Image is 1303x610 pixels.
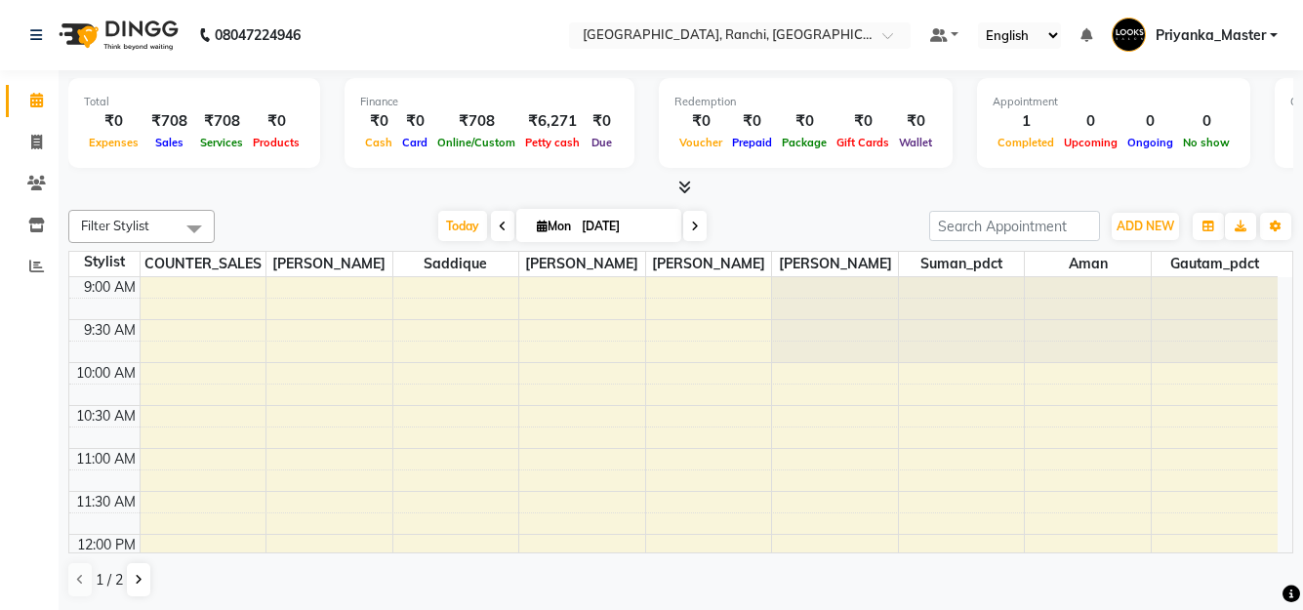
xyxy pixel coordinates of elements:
[1152,252,1278,276] span: Gautam_pdct
[80,320,140,341] div: 9:30 AM
[248,110,305,133] div: ₹0
[576,212,673,241] input: 2025-09-01
[727,136,777,149] span: Prepaid
[96,570,123,590] span: 1 / 2
[585,110,619,133] div: ₹0
[81,218,149,233] span: Filter Stylist
[393,252,519,276] span: Saddique
[674,94,937,110] div: Redemption
[141,252,266,276] span: COUNTER_SALES
[1122,136,1178,149] span: Ongoing
[72,406,140,427] div: 10:30 AM
[520,136,585,149] span: Petty cash
[772,252,898,276] span: [PERSON_NAME]
[360,110,397,133] div: ₹0
[360,136,397,149] span: Cash
[1059,110,1122,133] div: 0
[993,110,1059,133] div: 1
[432,136,520,149] span: Online/Custom
[832,110,894,133] div: ₹0
[150,136,188,149] span: Sales
[397,110,432,133] div: ₹0
[929,211,1100,241] input: Search Appointment
[899,252,1025,276] span: Suman_pdct
[1059,136,1122,149] span: Upcoming
[397,136,432,149] span: Card
[832,136,894,149] span: Gift Cards
[73,535,140,555] div: 12:00 PM
[195,110,248,133] div: ₹708
[360,94,619,110] div: Finance
[520,110,585,133] div: ₹6,271
[993,136,1059,149] span: Completed
[1117,219,1174,233] span: ADD NEW
[894,110,937,133] div: ₹0
[50,8,183,62] img: logo
[72,449,140,469] div: 11:00 AM
[727,110,777,133] div: ₹0
[1025,252,1151,276] span: Aman
[1122,110,1178,133] div: 0
[587,136,617,149] span: Due
[1112,18,1146,52] img: Priyanka_Master
[1112,213,1179,240] button: ADD NEW
[84,94,305,110] div: Total
[646,252,772,276] span: [PERSON_NAME]
[69,252,140,272] div: Stylist
[674,136,727,149] span: Voucher
[1221,532,1283,590] iframe: chat widget
[894,136,937,149] span: Wallet
[777,136,832,149] span: Package
[1178,136,1235,149] span: No show
[519,252,645,276] span: [PERSON_NAME]
[777,110,832,133] div: ₹0
[215,8,301,62] b: 08047224946
[674,110,727,133] div: ₹0
[432,110,520,133] div: ₹708
[266,252,392,276] span: [PERSON_NAME]
[1178,110,1235,133] div: 0
[1156,25,1266,46] span: Priyanka_Master
[438,211,487,241] span: Today
[993,94,1235,110] div: Appointment
[84,136,143,149] span: Expenses
[80,277,140,298] div: 9:00 AM
[532,219,576,233] span: Mon
[84,110,143,133] div: ₹0
[248,136,305,149] span: Products
[72,363,140,384] div: 10:00 AM
[195,136,248,149] span: Services
[72,492,140,512] div: 11:30 AM
[143,110,195,133] div: ₹708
